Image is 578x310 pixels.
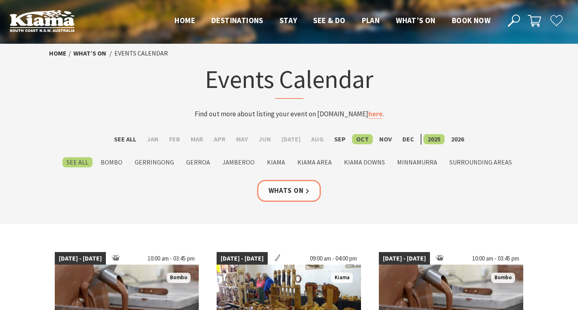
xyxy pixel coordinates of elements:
a: What’s On [73,49,106,58]
label: 2026 [447,134,468,144]
span: Plan [362,15,380,25]
label: Gerringong [131,157,178,167]
label: See All [62,157,92,167]
label: Oct [352,134,373,144]
span: [DATE] - [DATE] [379,252,430,265]
label: Feb [165,134,184,144]
label: Aug [307,134,328,144]
a: here [368,109,382,119]
span: 10:00 am - 03:45 pm [468,252,523,265]
span: 09:00 am - 04:00 pm [306,252,361,265]
span: Home [174,15,195,25]
label: Jamberoo [218,157,259,167]
span: Book now [452,15,490,25]
span: Stay [279,15,297,25]
span: [DATE] - [DATE] [55,252,106,265]
label: Sep [330,134,350,144]
span: See & Do [313,15,345,25]
label: [DATE] [277,134,305,144]
label: Mar [187,134,207,144]
span: 10:00 am - 03:45 pm [144,252,199,265]
label: Nov [375,134,396,144]
label: 2025 [423,134,445,144]
label: Apr [210,134,230,144]
h1: Events Calendar [130,63,448,99]
label: Kiama Area [293,157,336,167]
label: Kiama [263,157,289,167]
a: Home [49,49,67,58]
label: Jan [143,134,163,144]
label: May [232,134,252,144]
label: Kiama Downs [340,157,389,167]
label: Jun [254,134,275,144]
span: Bombo [167,273,191,283]
label: Surrounding Areas [445,157,516,167]
label: Minnamurra [393,157,441,167]
label: Bombo [97,157,127,167]
span: Destinations [211,15,263,25]
li: Events Calendar [114,48,168,59]
label: Gerroa [182,157,214,167]
span: Bombo [491,273,515,283]
label: Dec [398,134,418,144]
p: Find out more about listing your event on [DOMAIN_NAME] . [130,109,448,120]
span: Kiama [331,273,353,283]
nav: Main Menu [166,14,498,28]
label: See All [110,134,140,144]
span: What’s On [396,15,436,25]
img: Kiama Logo [10,10,75,32]
a: Whats On [257,180,321,201]
span: [DATE] - [DATE] [217,252,268,265]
